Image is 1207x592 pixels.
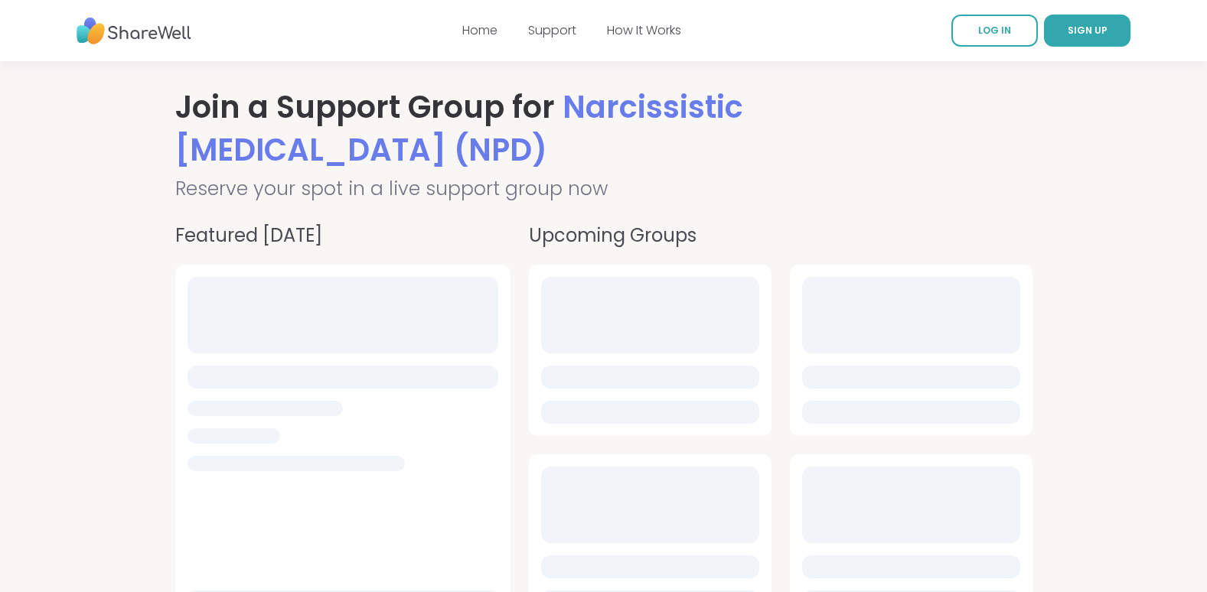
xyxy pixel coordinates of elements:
[175,222,511,249] h4: Featured [DATE]
[462,21,497,39] a: Home
[175,86,1032,171] h1: Join a Support Group for
[978,24,1011,37] span: LOG IN
[951,15,1038,47] a: LOG IN
[607,21,681,39] a: How It Works
[529,222,1032,249] h4: Upcoming Groups
[528,21,576,39] a: Support
[175,86,743,171] span: Narcissistic [MEDICAL_DATA] (NPD)
[175,174,1032,203] h2: Reserve your spot in a live support group now
[1044,15,1130,47] button: SIGN UP
[77,10,191,52] img: ShareWell Nav Logo
[1068,24,1108,37] span: SIGN UP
